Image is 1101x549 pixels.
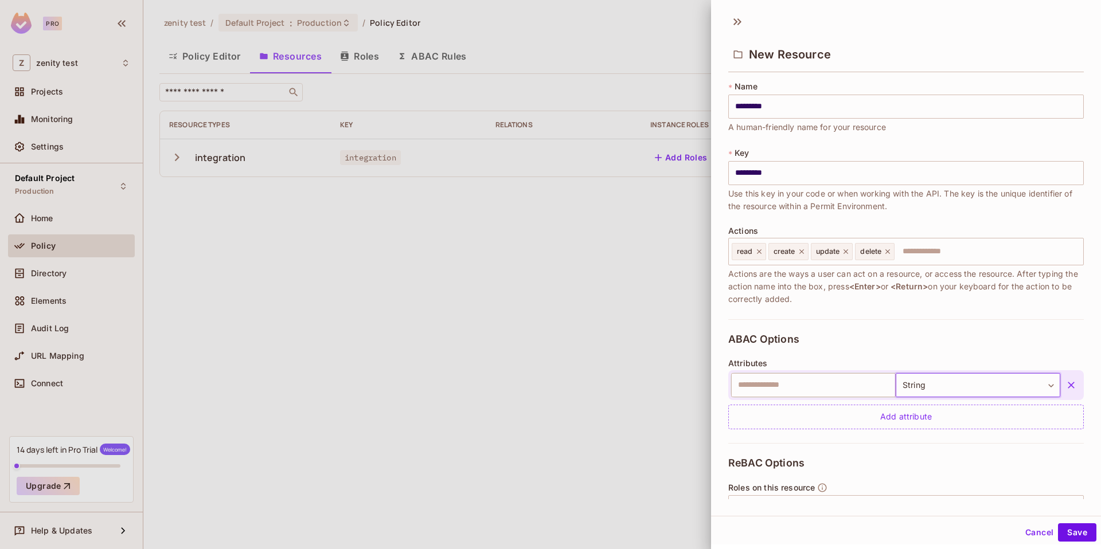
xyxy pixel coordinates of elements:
span: update [816,247,840,256]
span: Roles on this resource [728,483,815,492]
span: delete [860,247,881,256]
span: Actions [728,226,758,236]
div: delete [855,243,895,260]
span: <Return> [891,281,928,291]
span: Use this key in your code or when working with the API. The key is the unique identifier of the r... [728,187,1084,213]
span: create [774,247,795,256]
span: Actions are the ways a user can act on a resource, or access the resource. After typing the actio... [728,268,1084,305]
span: A human-friendly name for your resource [728,121,886,134]
span: ReBAC Options [728,457,805,469]
div: String [896,373,1060,397]
div: Add attribute [728,405,1084,429]
span: Attributes [728,359,768,368]
span: read [737,247,753,256]
span: New Resource [749,48,831,61]
span: ABAC Options [728,334,799,345]
div: read [732,243,766,260]
button: Save [1058,523,1096,542]
div: update [811,243,853,260]
div: create [768,243,809,260]
span: Key [735,148,749,158]
span: <Enter> [849,281,881,291]
span: Name [735,82,758,91]
button: Cancel [1021,523,1058,542]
